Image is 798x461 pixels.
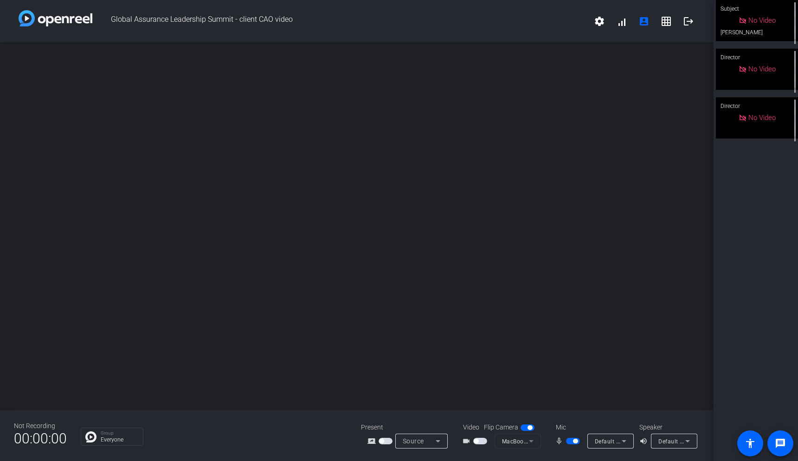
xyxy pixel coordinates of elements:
[361,423,454,432] div: Present
[611,10,633,32] button: signal_cellular_alt
[101,431,138,436] p: Group
[367,436,379,447] mat-icon: screen_share_outline
[463,423,479,432] span: Video
[683,16,694,27] mat-icon: logout
[748,114,776,122] span: No Video
[85,431,97,442] img: Chat Icon
[101,437,138,442] p: Everyone
[775,438,786,449] mat-icon: message
[716,49,798,66] div: Director
[661,16,672,27] mat-icon: grid_on
[555,436,566,447] mat-icon: mic_none
[716,97,798,115] div: Director
[638,16,650,27] mat-icon: account_box
[92,10,588,32] span: Global Assurance Leadership Summit - client CAO video
[745,438,756,449] mat-icon: accessibility
[19,10,92,26] img: white-gradient.svg
[462,436,473,447] mat-icon: videocam_outline
[14,421,67,431] div: Not Recording
[658,437,770,445] span: Default - MacBook Pro Speakers (Built-in)
[14,427,67,450] span: 00:00:00
[547,423,639,432] div: Mic
[403,437,424,445] span: Source
[484,423,518,432] span: Flip Camera
[595,437,714,445] span: Default - MacBook Pro Microphone (Built-in)
[639,436,650,447] mat-icon: volume_up
[748,65,776,73] span: No Video
[594,16,605,27] mat-icon: settings
[748,16,776,25] span: No Video
[639,423,695,432] div: Speaker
